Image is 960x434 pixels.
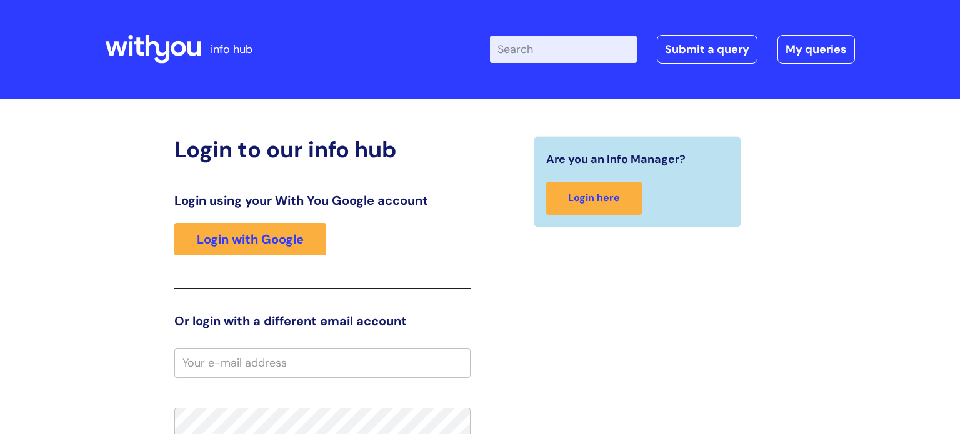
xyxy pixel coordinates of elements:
a: Submit a query [657,35,757,64]
input: Search [490,36,637,63]
p: info hub [211,39,252,59]
a: Login with Google [174,223,326,255]
a: Login here [546,182,642,215]
h3: Or login with a different email account [174,313,471,328]
a: My queries [777,35,855,64]
input: Your e-mail address [174,348,471,377]
h3: Login using your With You Google account [174,193,471,208]
h2: Login to our info hub [174,136,471,163]
span: Are you an Info Manager? [546,149,686,169]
